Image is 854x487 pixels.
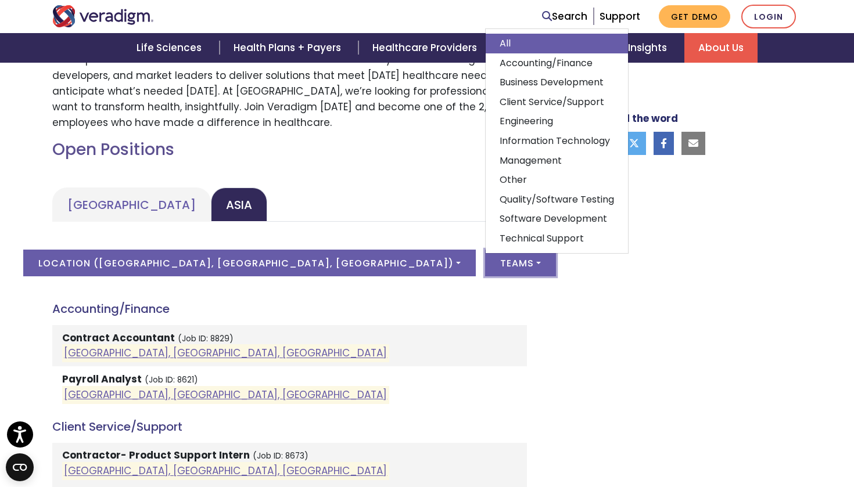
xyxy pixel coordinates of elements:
a: Other [486,170,628,190]
a: All [486,34,628,53]
small: (Job ID: 8673) [253,450,308,461]
a: Software Development [486,209,628,229]
small: (Job ID: 8621) [145,374,198,385]
p: Join a passionate team of dedicated associates who work side-by-side with caregivers, developers,... [52,52,527,131]
a: Quality/Software Testing [486,190,628,210]
a: [GEOGRAPHIC_DATA], [GEOGRAPHIC_DATA], [GEOGRAPHIC_DATA] [64,388,387,402]
strong: Contract Accountant [62,331,175,345]
a: Get Demo [659,5,730,28]
a: Support [600,9,640,23]
a: Insights [614,33,684,63]
button: Location ([GEOGRAPHIC_DATA], [GEOGRAPHIC_DATA], [GEOGRAPHIC_DATA]) [23,250,476,276]
strong: Spread the word [592,111,678,125]
a: Management [486,150,628,170]
button: Teams [485,250,556,276]
button: Open CMP widget [6,453,34,481]
strong: Contractor- Product Support Intern [62,448,250,462]
a: Health Plans + Payers [220,33,358,63]
a: [GEOGRAPHIC_DATA] [52,187,211,222]
h4: Client Service/Support [52,420,527,434]
h4: Accounting/Finance [52,302,527,316]
a: Client Service/Support [486,92,628,112]
a: Search [542,9,587,24]
strong: Payroll Analyst [62,372,142,386]
a: [GEOGRAPHIC_DATA], [GEOGRAPHIC_DATA], [GEOGRAPHIC_DATA] [64,347,387,360]
a: Accounting/Finance [486,53,628,73]
small: (Job ID: 8829) [178,333,234,344]
a: Asia [211,187,267,222]
img: Veradigm logo [52,5,154,27]
a: Engineering [486,111,628,131]
a: [GEOGRAPHIC_DATA], [GEOGRAPHIC_DATA], [GEOGRAPHIC_DATA] [64,464,387,478]
a: Technical Support [486,229,628,248]
h2: Open Positions [52,140,527,160]
a: Healthcare Providers [358,33,494,63]
a: Business Development [486,73,628,92]
a: Login [741,5,796,28]
a: Information Technology [486,131,628,151]
a: Life Sciences [123,33,219,63]
a: About Us [684,33,758,63]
